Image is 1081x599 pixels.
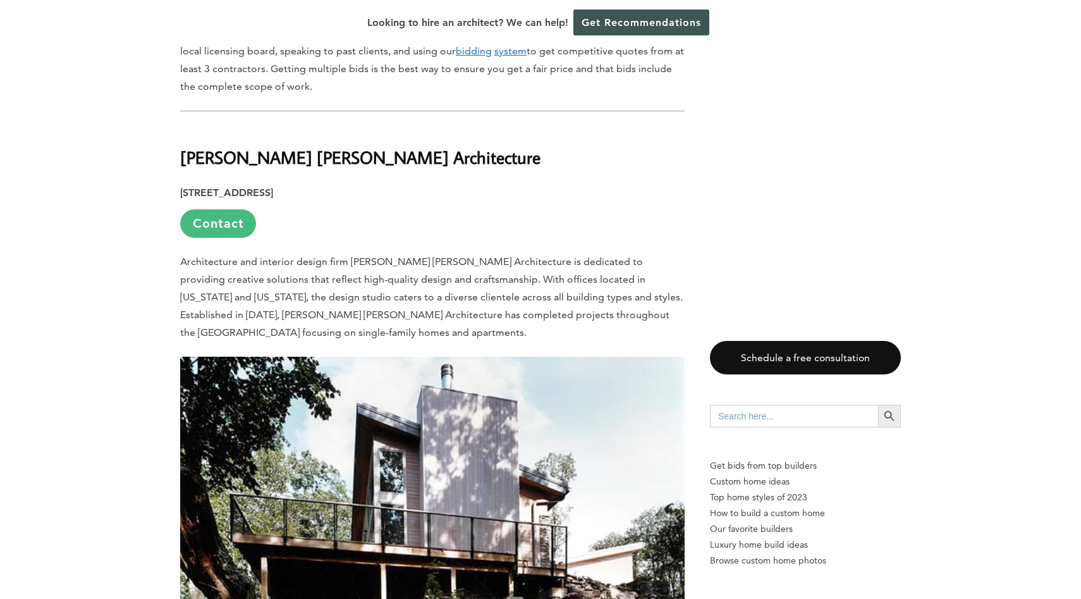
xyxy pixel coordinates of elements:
[180,146,540,168] b: [PERSON_NAME] [PERSON_NAME] Architecture
[710,521,901,537] a: Our favorite builders
[494,45,527,57] u: system
[573,9,709,35] a: Get Recommendations
[180,209,256,238] a: Contact
[710,505,901,521] a: How to build a custom home
[838,508,1066,584] iframe: Drift Widget Chat Controller
[710,474,901,490] a: Custom home ideas
[710,405,878,428] input: Search here...
[710,341,901,374] a: Schedule a free consultation
[180,187,273,199] strong: [STREET_ADDRESS]
[710,553,901,569] a: Browse custom home photos
[710,537,901,553] a: Luxury home build ideas
[456,45,492,57] u: bidding
[180,256,683,338] span: Architecture and interior design firm [PERSON_NAME] [PERSON_NAME] Architecture is dedicated to pr...
[710,490,901,505] a: Top home styles of 2023
[710,458,901,474] p: Get bids from top builders
[180,25,685,96] p: If you are thinking about , we recommend checking each builder’s license with the local licensing...
[883,409,896,423] svg: Search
